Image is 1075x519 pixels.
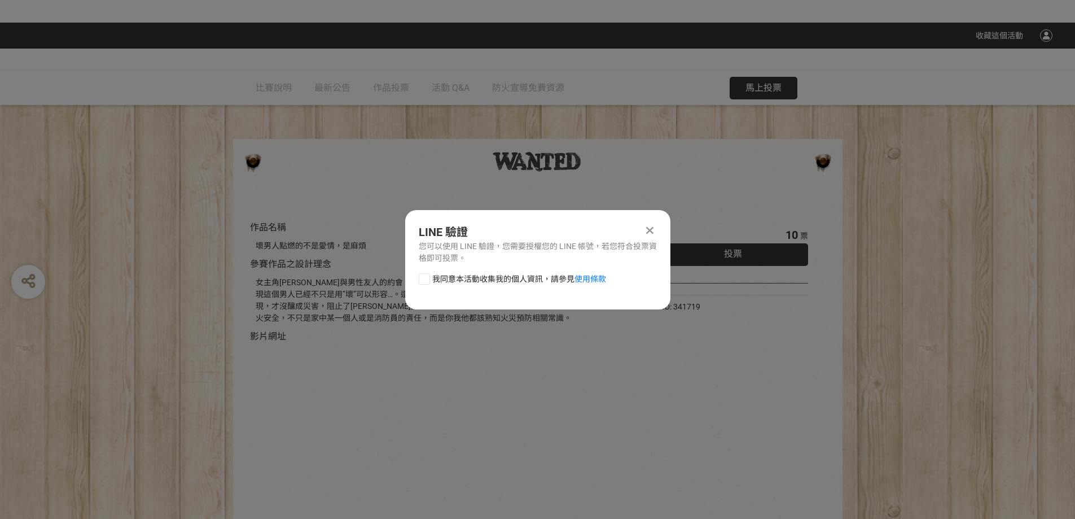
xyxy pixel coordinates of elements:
[786,228,798,242] span: 10
[314,82,350,93] span: 最新公告
[373,82,409,93] span: 作品投票
[314,71,350,105] a: 最新公告
[256,277,624,324] div: 女主角[PERSON_NAME]與男性友人的約會，一開始被他可愛又可壞的魅力所迷惑，但跟著回到他家後，發現這個男人已經不只是用”壞”可以形容…。還好有那無所不在，英勇強悍的人民防災保衛者-消防員...
[745,82,782,93] span: 馬上投票
[658,302,700,311] span: SID: 341719
[250,259,331,269] span: 參賽作品之設計理念
[730,77,797,99] button: 馬上投票
[256,82,292,93] span: 比賽說明
[432,82,470,93] span: 活動 Q&A
[492,71,564,105] a: 防火宣導免費資源
[432,71,470,105] a: 活動 Q&A
[256,71,292,105] a: 比賽說明
[492,82,564,93] span: 防火宣導免費資源
[419,241,657,264] div: 您可以使用 LINE 驗證，您需要授權您的 LINE 帳號，若您符合投票資格即可投票。
[250,331,286,342] span: 影片網址
[419,224,657,241] div: LINE 驗證
[432,273,606,285] span: 我同意本活動收集我的個人資訊，請參見
[373,71,409,105] a: 作品投票
[724,248,742,259] span: 投票
[256,240,624,252] div: 壞男人點燃的不是愛情，是麻煩
[574,274,606,284] a: 使用條款
[976,31,1023,40] span: 收藏這個活動
[250,222,286,233] span: 作品名稱
[800,232,808,241] span: 票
